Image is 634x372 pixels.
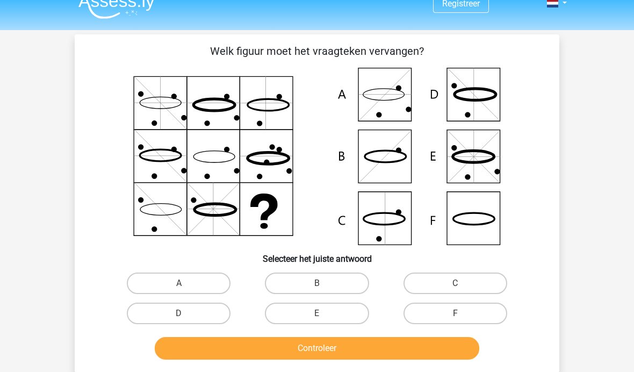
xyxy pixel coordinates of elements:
[265,273,369,294] label: B
[127,273,230,294] label: A
[404,273,507,294] label: C
[155,337,480,360] button: Controleer
[92,245,542,264] h6: Selecteer het juiste antwoord
[92,43,542,59] p: Welk figuur moet het vraagteken vervangen?
[404,303,507,324] label: F
[265,303,369,324] label: E
[127,303,230,324] label: D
